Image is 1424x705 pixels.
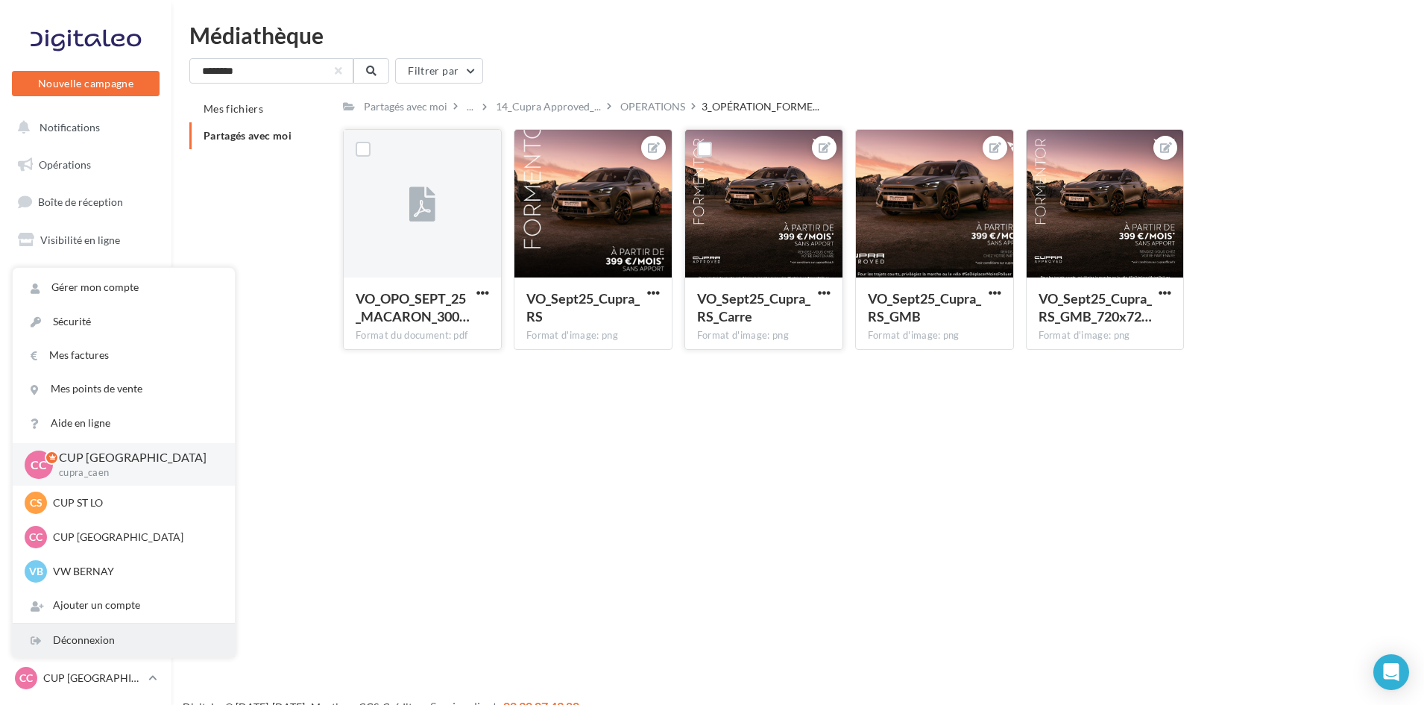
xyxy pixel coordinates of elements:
[189,24,1406,46] div: Médiathèque
[9,262,163,293] a: Campagnes
[9,112,157,143] button: Notifications
[38,195,123,208] span: Boîte de réception
[395,58,483,84] button: Filtrer par
[13,407,235,440] a: Aide en ligne
[13,589,235,622] div: Ajouter un compte
[19,671,33,686] span: CC
[29,564,43,579] span: VB
[702,99,819,114] span: 3_OPÉRATION_FORME...
[29,530,42,545] span: CC
[526,290,640,325] span: VO_Sept25_Cupra_RS
[53,495,217,510] p: CUP ST LO
[13,372,235,406] a: Mes points de vente
[620,99,685,114] div: OPERATIONS
[9,373,163,404] a: Calendrier
[496,99,601,114] span: 14_Cupra Approved_...
[13,339,235,372] a: Mes factures
[526,329,660,342] div: Format d'image: png
[1039,329,1172,342] div: Format d'image: png
[868,290,981,325] span: VO_Sept25_Cupra_RS_GMB
[59,466,211,480] p: cupra_caen
[13,305,235,339] a: Sécurité
[30,495,42,510] span: CS
[31,456,47,473] span: CC
[697,329,831,342] div: Format d'image: png
[1373,654,1409,690] div: Open Intercom Messenger
[9,410,163,454] a: PLV et print personnalisable
[12,664,160,692] a: CC CUP [GEOGRAPHIC_DATA]
[40,121,100,134] span: Notifications
[39,158,91,171] span: Opérations
[9,186,163,218] a: Boîte de réception
[12,71,160,96] button: Nouvelle campagne
[9,298,163,330] a: Contacts
[9,460,163,504] a: Campagnes DataOnDemand
[868,329,1001,342] div: Format d'image: png
[53,564,217,579] p: VW BERNAY
[356,329,489,342] div: Format du document: pdf
[53,530,217,545] p: CUP [GEOGRAPHIC_DATA]
[59,449,211,466] p: CUP [GEOGRAPHIC_DATA]
[9,336,163,367] a: Médiathèque
[364,99,447,114] div: Partagés avec moi
[1039,290,1152,325] span: VO_Sept25_Cupra_RS_GMB_720x720px
[204,129,292,142] span: Partagés avec moi
[40,234,120,246] span: Visibilité en ligne
[9,225,163,256] a: Visibilité en ligne
[204,102,263,115] span: Mes fichiers
[464,96,476,117] div: ...
[43,671,142,686] p: CUP [GEOGRAPHIC_DATA]
[9,149,163,181] a: Opérations
[697,290,810,325] span: VO_Sept25_Cupra_RS_Carre
[356,290,470,325] span: VO_OPO_SEPT_25_MACARON_300x300mm_HD
[13,624,235,657] div: Déconnexion
[13,271,235,304] a: Gérer mon compte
